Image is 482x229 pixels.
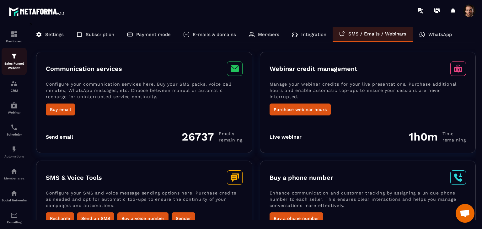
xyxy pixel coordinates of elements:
[442,137,466,143] span: remaining
[270,134,302,140] div: Live webinar
[2,97,27,119] a: automationsautomationsWebinar
[46,65,122,72] h3: Communication services
[2,119,27,141] a: schedulerschedulerScheduler
[2,185,27,207] a: social-networksocial-networkSocial Networks
[10,30,18,38] img: formation
[46,212,74,224] button: Recharge
[2,26,27,48] a: formationformationDashboard
[136,32,171,37] p: Payment mode
[2,163,27,185] a: automationsautomationsMember area
[2,141,27,163] a: automationsautomationsAutomations
[2,177,27,180] p: Member area
[258,32,279,37] p: Members
[348,31,406,37] p: SMS / Emails / Webinars
[10,80,18,87] img: formation
[2,133,27,136] p: Scheduler
[77,212,114,224] button: Send an SMS
[46,104,75,115] button: Buy email
[10,102,18,109] img: automations
[9,6,65,17] img: logo
[45,32,64,37] p: Settings
[2,40,27,43] p: Dashboard
[270,104,331,115] button: Purchase webinar hours
[219,137,242,143] span: remaining
[10,168,18,175] img: automations
[2,48,27,75] a: formationformationSales Funnel Website
[2,75,27,97] a: formationformationCRM
[270,190,466,212] p: Enhance communication and customer tracking by assigning a unique phone number to each seller. Th...
[46,134,73,140] div: Send email
[428,32,452,37] p: WhatsApp
[219,130,242,137] span: Emails
[193,32,236,37] p: E-mails & domains
[270,65,357,72] h3: Webinar credit management
[10,124,18,131] img: scheduler
[172,212,195,224] button: Sender
[2,61,27,70] p: Sales Funnel Website
[2,155,27,158] p: Automations
[442,130,466,137] span: Time
[46,174,102,181] h3: SMS & Voice Tools
[46,190,243,212] p: Configure your SMS and voice message sending options here. Purchase credits as needed and opt for...
[46,81,243,104] p: Configure your communication services here. Buy your SMS packs, voice call minutes, WhatsApp mess...
[270,174,333,181] h3: Buy a phone number
[301,32,326,37] p: Integration
[2,89,27,92] p: CRM
[10,52,18,60] img: formation
[409,130,466,143] div: 1h0m
[117,212,169,224] button: Buy a voice number
[10,146,18,153] img: automations
[2,199,27,202] p: Social Networks
[182,130,242,143] div: 26737
[456,204,474,223] div: Mở cuộc trò chuyện
[10,189,18,197] img: social-network
[270,81,466,104] p: Manage your webinar credits for your live presentations. Purchase additional hours and enable aut...
[10,211,18,219] img: email
[2,111,27,114] p: Webinar
[270,212,323,224] button: Buy a phone number
[86,32,114,37] p: Subscription
[2,221,27,224] p: E-mailing
[2,207,27,229] a: emailemailE-mailing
